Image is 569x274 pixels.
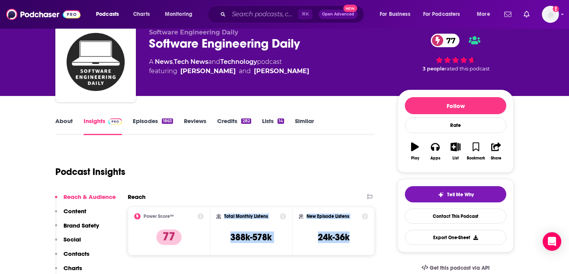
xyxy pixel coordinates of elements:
[430,156,440,161] div: Apps
[431,34,459,47] a: 77
[215,5,372,23] div: Search podcasts, credits, & more...
[174,58,208,65] a: Tech News
[91,8,129,21] button: open menu
[55,117,73,135] a: About
[63,193,116,200] p: Reach & Audience
[423,9,460,20] span: For Podcasters
[418,8,471,21] button: open menu
[452,156,459,161] div: List
[144,214,174,219] h2: Power Score™
[446,137,466,165] button: List
[423,66,445,72] span: 3 people
[63,222,99,229] p: Brand Safety
[149,29,238,36] span: Software Engineering Daily
[173,58,174,65] span: ,
[425,137,445,165] button: Apps
[149,57,309,76] div: A podcast
[405,137,425,165] button: Play
[108,118,122,125] img: Podchaser Pro
[553,6,559,12] svg: Add a profile image
[467,156,485,161] div: Bookmark
[55,236,81,250] button: Social
[405,186,506,202] button: tell me why sparkleTell Me Why
[405,97,506,114] button: Follow
[63,250,89,257] p: Contacts
[542,6,559,23] img: User Profile
[477,9,490,20] span: More
[471,8,500,21] button: open menu
[165,9,192,20] span: Monitoring
[430,265,490,271] span: Get this podcast via API
[128,193,146,200] h2: Reach
[374,8,420,21] button: open menu
[217,117,251,135] a: Credits282
[298,9,312,19] span: ⌘ K
[6,7,81,22] img: Podchaser - Follow, Share and Rate Podcasts
[278,118,284,124] div: 14
[184,117,206,135] a: Reviews
[156,229,182,245] p: 77
[398,29,514,77] div: 77 3 peoplerated this podcast
[180,67,236,76] a: Lee Atchison
[486,137,506,165] button: Share
[445,66,490,72] span: rated this podcast
[521,8,533,21] a: Show notifications dropdown
[63,264,82,272] p: Charts
[318,231,350,243] h3: 24k-36k
[162,118,173,124] div: 1863
[55,222,99,236] button: Brand Safety
[224,214,268,219] h2: Total Monthly Listens
[239,67,251,76] span: and
[405,117,506,133] div: Rate
[254,67,309,76] a: Jeffrey Meyerson
[447,192,474,198] span: Tell Me Why
[542,6,559,23] span: Logged in as danikarchmer
[230,231,272,243] h3: 388k-578k
[343,5,357,12] span: New
[128,8,154,21] a: Charts
[466,137,486,165] button: Bookmark
[491,156,501,161] div: Share
[55,207,86,222] button: Content
[159,8,202,21] button: open menu
[57,23,134,101] img: Software Engineering Daily
[220,58,257,65] a: Technology
[241,118,251,124] div: 282
[208,58,220,65] span: and
[542,6,559,23] button: Show profile menu
[149,67,309,76] span: featuring
[411,156,419,161] div: Play
[543,232,561,251] div: Open Intercom Messenger
[262,117,284,135] a: Lists14
[322,12,354,16] span: Open Advanced
[307,214,349,219] h2: New Episode Listens
[55,193,116,207] button: Reach & Audience
[96,9,119,20] span: Podcasts
[439,34,459,47] span: 77
[155,58,173,65] a: News
[133,117,173,135] a: Episodes1863
[133,9,150,20] span: Charts
[405,209,506,224] a: Contact This Podcast
[84,117,122,135] a: InsightsPodchaser Pro
[55,166,125,178] h1: Podcast Insights
[55,250,89,264] button: Contacts
[63,236,81,243] p: Social
[405,230,506,245] button: Export One-Sheet
[501,8,514,21] a: Show notifications dropdown
[380,9,410,20] span: For Business
[295,117,314,135] a: Similar
[319,10,358,19] button: Open AdvancedNew
[63,207,86,215] p: Content
[229,8,298,21] input: Search podcasts, credits, & more...
[438,192,444,198] img: tell me why sparkle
